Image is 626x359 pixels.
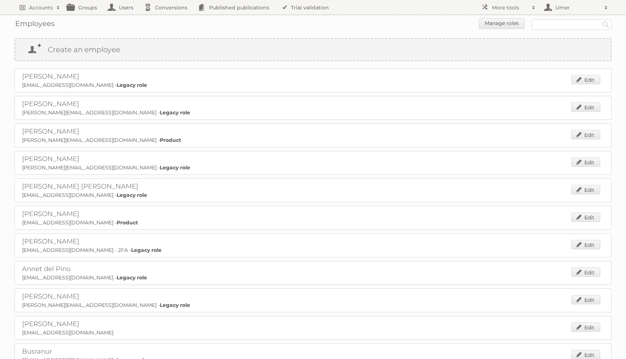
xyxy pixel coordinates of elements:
[117,192,147,198] strong: Legacy role
[29,4,53,11] h2: Accounts
[492,4,528,11] h2: More tools
[160,164,190,171] strong: Legacy role
[160,137,181,143] strong: Product
[22,127,79,135] a: [PERSON_NAME]
[22,72,79,80] a: [PERSON_NAME]
[571,130,600,139] a: Edit
[22,192,604,198] p: [EMAIL_ADDRESS][DOMAIN_NAME] -
[160,302,190,308] strong: Legacy role
[571,157,600,167] a: Edit
[571,295,600,304] a: Edit
[22,210,79,218] a: [PERSON_NAME]
[22,247,604,253] p: [EMAIL_ADDRESS][DOMAIN_NAME] - 2FA -
[22,82,604,88] p: [EMAIL_ADDRESS][DOMAIN_NAME] -
[117,82,147,88] strong: Legacy role
[22,329,604,336] p: [EMAIL_ADDRESS][DOMAIN_NAME]
[160,109,190,116] strong: Legacy role
[571,185,600,194] a: Edit
[571,322,600,332] a: Edit
[22,155,79,163] a: [PERSON_NAME]
[22,137,604,143] p: [PERSON_NAME][EMAIL_ADDRESS][DOMAIN_NAME] -
[117,219,138,226] strong: Product
[571,75,600,84] a: Edit
[554,4,601,11] h2: Umer
[479,18,525,29] a: Manage roles
[22,347,52,355] a: Busranur
[571,267,600,277] a: Edit
[22,109,604,116] p: [PERSON_NAME][EMAIL_ADDRESS][DOMAIN_NAME] -
[22,237,79,245] a: [PERSON_NAME]
[571,212,600,222] a: Edit
[22,182,138,190] a: [PERSON_NAME] [PERSON_NAME]
[600,19,611,30] input: Search
[22,164,604,171] p: [PERSON_NAME][EMAIL_ADDRESS][DOMAIN_NAME] -
[22,274,604,281] p: [EMAIL_ADDRESS][DOMAIN_NAME] -
[117,274,147,281] strong: Legacy role
[22,219,604,226] p: [EMAIL_ADDRESS][DOMAIN_NAME] -
[22,320,79,328] a: [PERSON_NAME]
[22,302,604,308] p: [PERSON_NAME][EMAIL_ADDRESS][DOMAIN_NAME] -
[571,240,600,249] a: Edit
[22,292,79,300] a: [PERSON_NAME]
[22,265,71,273] a: Annet del Pino
[571,102,600,112] a: Edit
[131,247,162,253] strong: Legacy role
[22,100,79,108] a: [PERSON_NAME]
[15,39,611,60] a: Create an employee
